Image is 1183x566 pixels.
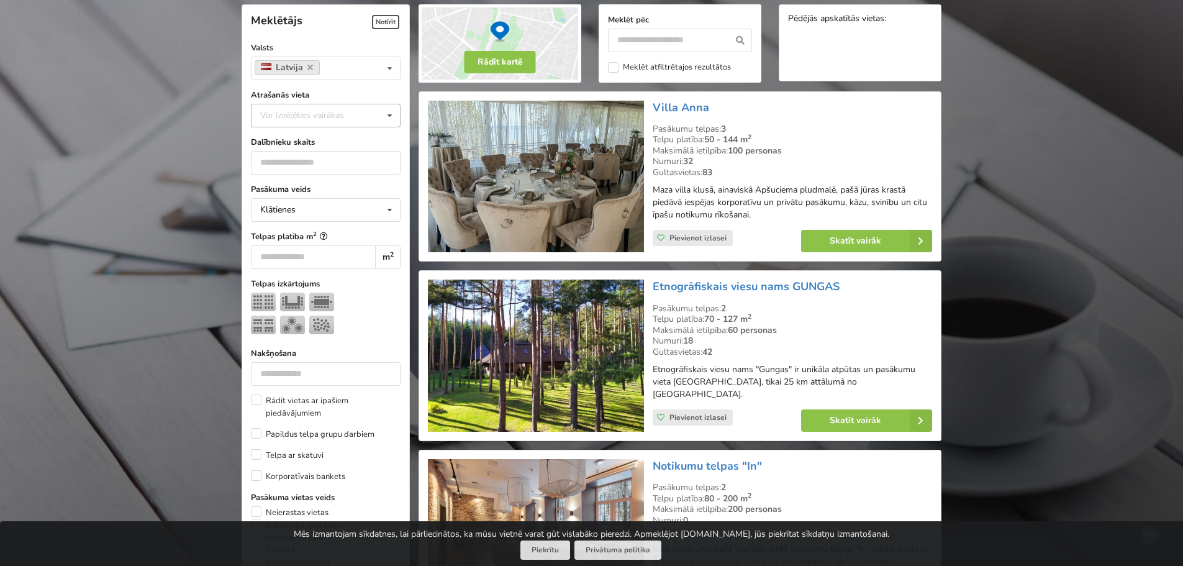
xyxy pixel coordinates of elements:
[251,470,345,483] label: Korporatīvais bankets
[728,503,782,515] strong: 200 personas
[251,395,401,419] label: Rādīt vietas ar īpašiem piedāvājumiem
[704,313,751,325] strong: 70 - 127 m
[390,250,394,259] sup: 2
[653,493,932,504] div: Telpu platība:
[653,167,932,178] div: Gultasvietas:
[653,184,932,221] p: Maza villa klusā, ainaviskā Apšuciema pludmalē, pašā jūras krastā piedāvā iespējas korporatīvu un...
[251,231,401,243] label: Telpas platība m
[251,183,401,196] label: Pasākuma veids
[255,60,320,75] a: Latvija
[419,4,581,83] img: Rādīt kartē
[704,493,751,504] strong: 80 - 200 m
[375,245,401,269] div: m
[801,230,932,252] a: Skatīt vairāk
[653,279,840,294] a: Etnogrāfiskais viesu nams GUNGAS
[251,316,276,334] img: Klase
[748,132,751,142] sup: 2
[251,278,401,290] label: Telpas izkārtojums
[702,167,712,178] strong: 83
[721,482,726,493] strong: 2
[251,13,302,28] span: Meklētājs
[669,413,727,422] span: Pievienot izlasei
[653,482,932,493] div: Pasākumu telpas:
[721,303,726,314] strong: 2
[653,335,932,347] div: Numuri:
[465,51,536,73] button: Rādīt kartē
[653,100,709,115] a: Villa Anna
[683,155,693,167] strong: 32
[721,123,726,135] strong: 3
[251,42,401,54] label: Valsts
[309,293,334,311] img: Sapulce
[251,89,401,101] label: Atrašanās vieta
[728,145,782,157] strong: 100 personas
[608,62,731,73] label: Meklēt atfiltrētajos rezultātos
[801,409,932,432] a: Skatīt vairāk
[653,325,932,336] div: Maksimālā ietilpība:
[653,459,762,473] a: Notikumu telpas "In"
[251,293,276,311] img: Teātris
[653,124,932,135] div: Pasākumu telpas:
[702,346,712,358] strong: 42
[280,316,305,334] img: Bankets
[653,314,932,325] div: Telpu platība:
[313,230,317,238] sup: 2
[260,206,296,214] div: Klātienes
[669,233,727,243] span: Pievienot izlasei
[257,108,372,122] div: Var izvēlēties vairākas
[653,303,932,314] div: Pasākumu telpas:
[428,280,643,432] img: Viesu nams | Ādažu novads | Etnogrāfiskais viesu nams GUNGAS
[653,363,932,401] p: Etnogrāfiskais viesu nams "Gungas" ir unikāla atpūtas un pasākumu vieta [GEOGRAPHIC_DATA], tikai ...
[728,324,777,336] strong: 60 personas
[653,515,932,526] div: Numuri:
[251,428,374,440] label: Papildus telpa grupu darbiem
[653,156,932,167] div: Numuri:
[251,519,343,531] label: Industriālā stila telpa
[251,506,329,519] label: Neierastas vietas
[683,514,688,526] strong: 0
[309,316,334,334] img: Pieņemšana
[574,541,661,560] a: Privātuma politika
[251,347,401,360] label: Nakšņošana
[372,15,399,29] span: Notīrīt
[653,347,932,358] div: Gultasvietas:
[748,312,751,321] sup: 2
[653,504,932,515] div: Maksimālā ietilpība:
[280,293,305,311] img: U-Veids
[653,145,932,157] div: Maksimālā ietilpība:
[683,335,693,347] strong: 18
[704,134,751,145] strong: 50 - 144 m
[748,491,751,500] sup: 2
[608,14,752,26] label: Meklēt pēc
[788,14,932,25] div: Pēdējās apskatītās vietas:
[251,449,324,462] label: Telpa ar skatuvi
[653,134,932,145] div: Telpu platība:
[251,491,401,504] label: Pasākuma vietas veids
[251,136,401,148] label: Dalībnieku skaits
[520,541,570,560] button: Piekrītu
[428,101,643,253] img: Viesnīca | Apšuciems | Villa Anna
